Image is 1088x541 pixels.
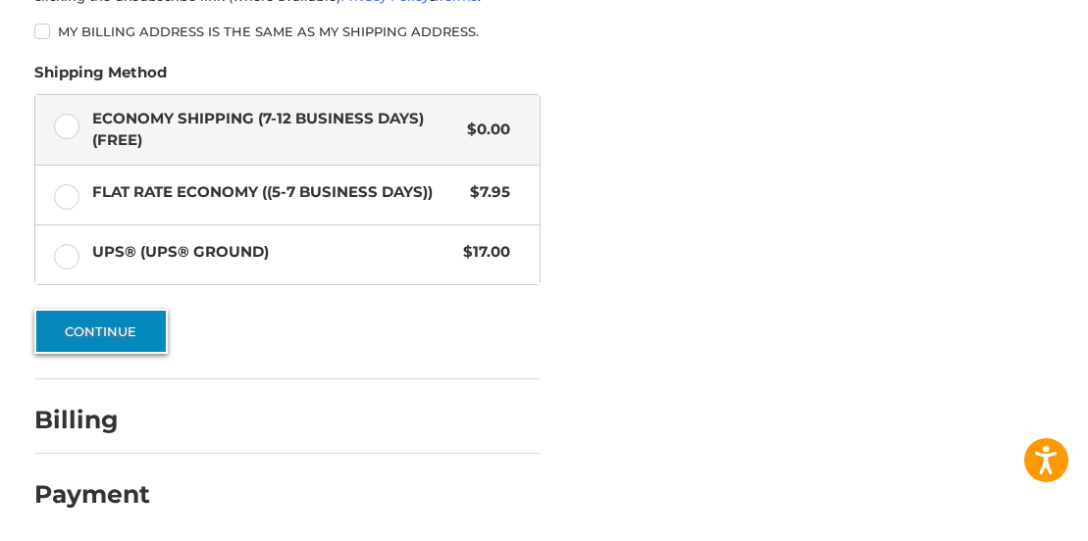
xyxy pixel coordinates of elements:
[454,241,511,264] span: $17.00
[92,181,461,204] span: Flat Rate Economy ((5-7 Business Days))
[34,405,149,435] h2: Billing
[34,309,168,354] button: Continue
[34,62,167,93] legend: Shipping Method
[926,488,1088,541] iframe: Google Customer Reviews
[34,479,150,510] h2: Payment
[458,119,511,141] span: $0.00
[34,24,541,39] label: My billing address is the same as my shipping address.
[461,181,511,204] span: $7.95
[92,241,454,264] span: UPS® (UPS® Ground)
[92,108,458,152] span: Economy Shipping (7-12 Business Days) (Free)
